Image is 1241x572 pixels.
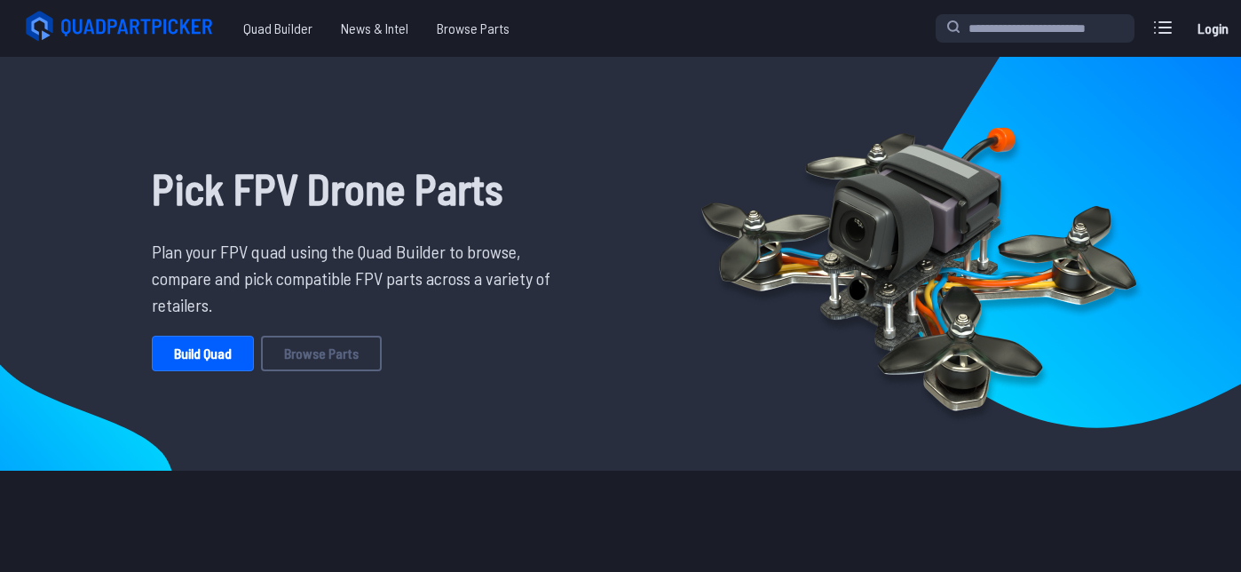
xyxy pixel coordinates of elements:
[229,11,327,46] a: Quad Builder
[261,336,382,371] a: Browse Parts
[1191,11,1234,46] a: Login
[327,11,423,46] a: News & Intel
[423,11,524,46] a: Browse Parts
[152,336,254,371] a: Build Quad
[152,156,564,220] h1: Pick FPV Drone Parts
[152,238,564,318] p: Plan your FPV quad using the Quad Builder to browse, compare and pick compatible FPV parts across...
[663,86,1174,441] img: Quadcopter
